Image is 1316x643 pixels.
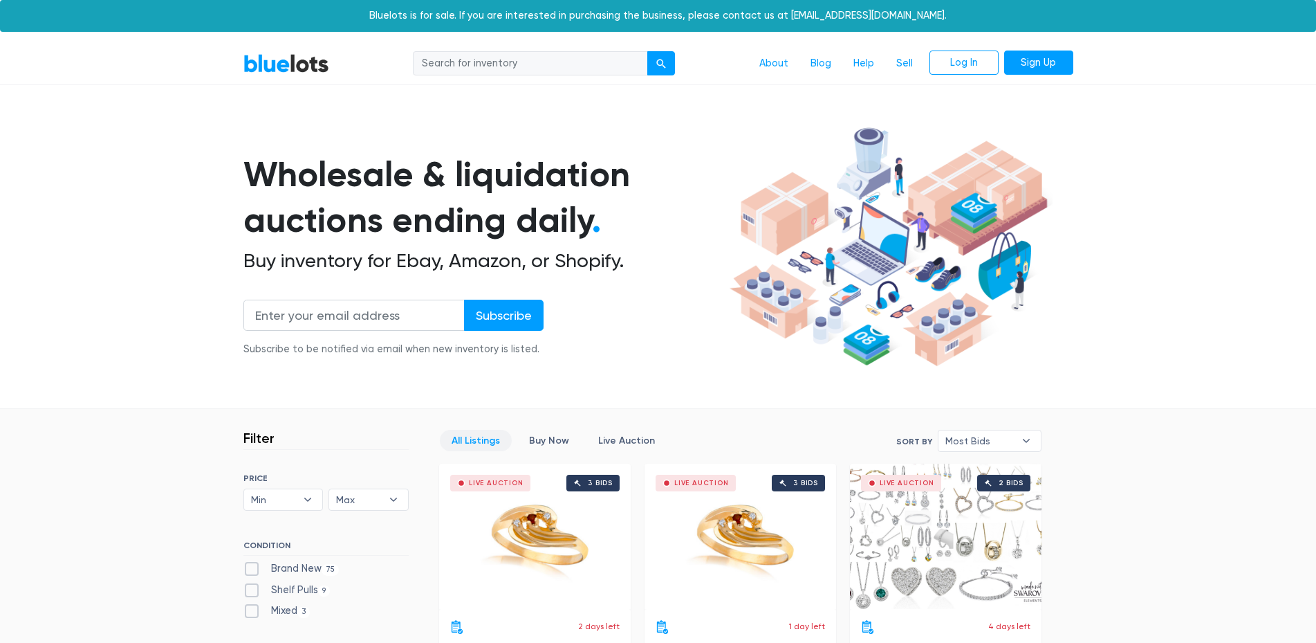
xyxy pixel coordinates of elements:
b: ▾ [293,489,322,510]
input: Search for inventory [413,51,648,76]
div: 3 bids [588,480,613,487]
a: About [748,51,799,77]
span: 75 [322,564,340,575]
a: Live Auction 2 bids [850,464,1041,609]
b: ▾ [379,489,408,510]
a: Buy Now [517,430,581,451]
h6: PRICE [243,473,409,483]
div: Subscribe to be notified via email when new inventory is listed. [243,342,544,357]
img: hero-ee84e7d0318cb26816c560f6b4441b76977f77a177738b4e94f68c95b2b83dbb.png [725,121,1053,373]
div: Live Auction [469,480,523,487]
a: Live Auction 3 bids [645,464,836,609]
h3: Filter [243,430,275,446]
span: . [592,199,601,241]
label: Shelf Pulls [243,583,331,598]
a: Blog [799,51,842,77]
p: 4 days left [988,620,1030,633]
h6: CONDITION [243,541,409,556]
div: Live Auction [674,480,729,487]
span: Most Bids [945,431,1014,451]
p: 1 day left [789,620,825,633]
span: Max [336,489,382,510]
a: Log In [929,51,999,75]
div: Live Auction [880,480,934,487]
a: Help [842,51,885,77]
label: Brand New [243,561,340,577]
h1: Wholesale & liquidation auctions ending daily [243,152,725,244]
a: Sign Up [1004,51,1073,75]
span: Min [251,489,297,510]
label: Sort By [896,435,932,448]
a: Live Auction 3 bids [439,464,631,609]
p: 2 days left [578,620,620,633]
input: Subscribe [464,300,544,331]
label: Mixed [243,604,311,619]
b: ▾ [1012,431,1041,451]
div: 2 bids [999,480,1023,487]
input: Enter your email address [243,300,465,331]
h2: Buy inventory for Ebay, Amazon, or Shopify. [243,249,725,273]
a: All Listings [440,430,512,451]
a: Live Auction [586,430,667,451]
span: 3 [297,607,311,618]
span: 9 [318,586,331,597]
a: Sell [885,51,924,77]
a: BlueLots [243,53,329,73]
div: 3 bids [793,480,818,487]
